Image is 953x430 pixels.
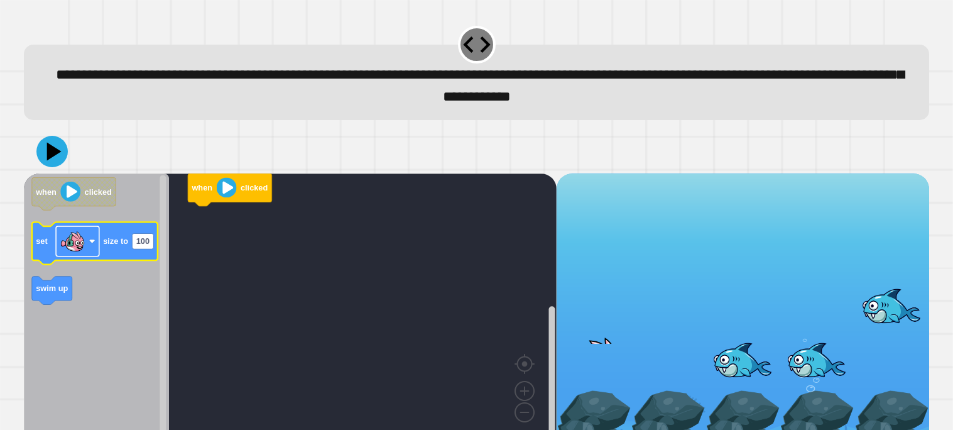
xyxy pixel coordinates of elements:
[103,237,128,246] text: size to
[35,187,57,197] text: when
[241,184,268,193] text: clicked
[191,184,212,193] text: when
[36,237,48,246] text: set
[36,284,68,294] text: swim up
[136,237,150,246] text: 100
[85,187,112,197] text: clicked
